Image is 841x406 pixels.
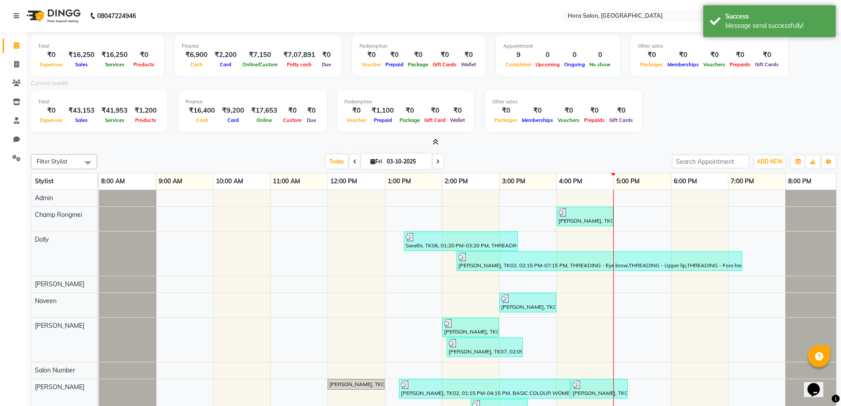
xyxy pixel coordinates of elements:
span: Due [305,117,318,123]
div: Redemption [344,98,467,106]
a: 7:00 PM [728,175,756,188]
span: Due [320,61,333,68]
div: ₹0 [281,106,304,116]
span: Gift Cards [430,61,459,68]
span: Ongoing [562,61,587,68]
a: 5:00 PM [614,175,642,188]
div: ₹0 [422,106,448,116]
span: Gift Cards [607,117,635,123]
div: ₹0 [38,50,65,60]
div: ₹0 [492,106,520,116]
span: Gift Card [422,117,448,123]
div: [PERSON_NAME], TK02, 02:15 PM-07:15 PM, THREADING - Eye brow,THREADING - Upper lip,THREADING - Fo... [457,253,741,269]
span: Completed [503,61,533,68]
div: ₹16,250 [65,50,98,60]
div: Swathi, TK06, 01:20 PM-03:20 PM, THREADING - Eye brow,Stipless waxing - Upper lip [405,233,517,250]
div: ₹9,200 [219,106,248,116]
div: Success [725,12,829,21]
a: 9:00 AM [156,175,185,188]
span: Wallet [448,117,467,123]
div: ₹0 [406,50,430,60]
a: 11:00 AM [271,175,302,188]
span: Package [406,61,430,68]
a: 8:00 PM [786,175,814,188]
span: Voucher [359,61,383,68]
span: Sales [73,61,90,68]
div: Total [38,42,157,50]
a: 3:00 PM [500,175,528,188]
span: Memberships [665,61,701,68]
button: ADD NEW [754,156,785,168]
span: Products [133,117,158,123]
div: ₹0 [430,50,459,60]
span: Stylist [35,177,53,185]
div: ₹0 [638,50,665,60]
span: No show [587,61,613,68]
span: Admin [35,194,53,202]
span: Memberships [520,117,555,123]
div: ₹0 [344,106,368,116]
span: Dolly [35,235,49,243]
a: 10:00 AM [214,175,245,188]
span: Online/Custom [240,61,280,68]
div: ₹41,953 [98,106,131,116]
span: Filter Stylist [37,158,68,165]
span: Prepaid [372,117,394,123]
div: [PERSON_NAME], TK01, 12:00 PM-01:00 PM, QOD Mav prime - Medium [328,380,384,388]
div: ₹0 [448,106,467,116]
span: Online [254,117,274,123]
div: ₹0 [397,106,422,116]
input: Search Appointment [672,155,749,168]
div: ₹0 [359,50,383,60]
div: ₹16,250 [98,50,131,60]
div: Appointment [503,42,613,50]
span: Cash [188,61,205,68]
div: Other sales [638,42,781,50]
span: Petty cash [285,61,314,68]
a: 1:00 PM [385,175,413,188]
div: ₹0 [555,106,582,116]
a: 2:00 PM [442,175,470,188]
span: Prepaids [728,61,753,68]
div: ₹2,200 [211,50,240,60]
div: ₹0 [304,106,319,116]
span: Package [397,117,422,123]
span: [PERSON_NAME] [35,280,84,288]
a: 12:00 PM [328,175,359,188]
span: Vouchers [555,117,582,123]
span: Salon Number [35,366,75,374]
div: ₹0 [753,50,781,60]
span: Fri [368,158,384,165]
div: ₹43,153 [65,106,98,116]
div: ₹0 [607,106,635,116]
div: ₹1,200 [131,106,160,116]
span: Naveen ‪ [35,297,58,305]
div: ₹17,653 [248,106,281,116]
span: Champ Rongmei [35,211,82,219]
div: ₹0 [582,106,607,116]
div: ₹0 [383,50,406,60]
div: [PERSON_NAME], TK03, 04:15 PM-05:15 PM, HAIRCUT WOMEN - Creative [572,380,627,397]
span: Sales [73,117,90,123]
a: 4:00 PM [557,175,585,188]
span: Packages [492,117,520,123]
label: Current month [31,80,68,87]
span: [PERSON_NAME] [35,383,84,391]
div: ₹1,100 [368,106,397,116]
span: Prepaids [582,117,607,123]
div: ₹0 [459,50,478,60]
span: Products [131,61,157,68]
iframe: chat widget [804,371,832,397]
div: [PERSON_NAME], TK04, 03:00 PM-04:00 PM, HAIRCUT WOMEN - stylist [500,294,555,311]
div: [PERSON_NAME], TK04, 02:00 PM-03:00 PM, HAIRCUT WOMEN - Creative [443,319,498,336]
div: ₹0 [38,106,65,116]
span: Prepaid [383,61,406,68]
span: Gift Cards [753,61,781,68]
span: Vouchers [701,61,728,68]
span: Expenses [38,61,65,68]
span: Custom [281,117,304,123]
div: 9 [503,50,533,60]
div: 0 [533,50,562,60]
input: 2025-10-03 [384,155,428,168]
div: Finance [182,42,334,50]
